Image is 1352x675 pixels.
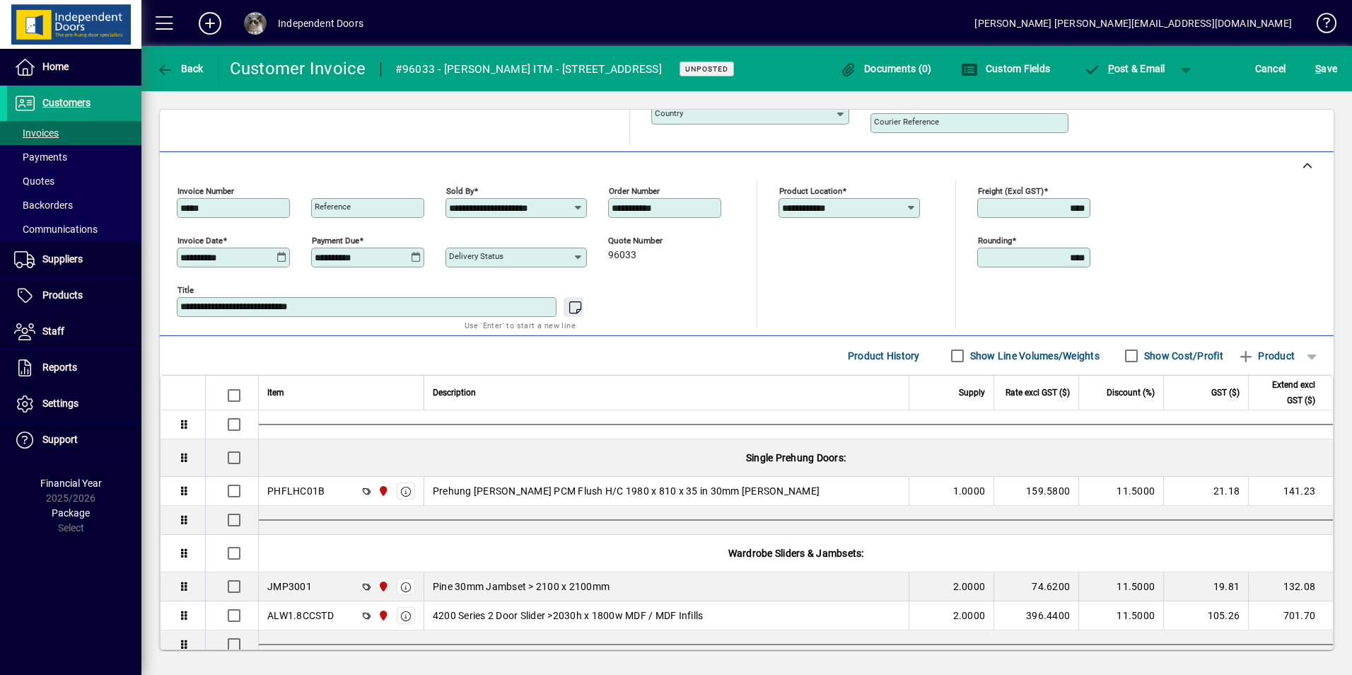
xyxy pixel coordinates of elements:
[52,507,90,519] span: Package
[312,236,359,246] mat-label: Payment due
[315,202,351,212] mat-label: Reference
[374,608,390,623] span: Christchurch
[156,63,204,74] span: Back
[978,186,1044,196] mat-label: Freight (excl GST)
[395,58,662,81] div: #96033 - [PERSON_NAME] ITM - [STREET_ADDRESS]
[1315,63,1321,74] span: S
[177,186,234,196] mat-label: Invoice number
[1237,345,1295,367] span: Product
[837,56,936,81] button: Documents (0)
[1248,601,1333,630] td: 701.70
[609,186,660,196] mat-label: Order number
[40,478,102,489] span: Financial Year
[230,57,366,80] div: Customer Invoice
[1230,343,1302,369] button: Product
[779,186,842,196] mat-label: Product location
[7,278,141,313] a: Products
[957,56,1054,81] button: Custom Fields
[1003,484,1070,498] div: 159.5800
[1163,601,1248,630] td: 105.26
[848,345,920,367] span: Product History
[433,608,704,623] span: 4200 Series 2 Door Slider >2030h x 1800w MDF / MDF Infills
[1163,572,1248,601] td: 19.81
[7,242,141,277] a: Suppliers
[1141,349,1223,363] label: Show Cost/Profit
[446,186,474,196] mat-label: Sold by
[153,56,207,81] button: Back
[978,236,1012,246] mat-label: Rounding
[1078,572,1163,601] td: 11.5000
[953,579,986,594] span: 2.0000
[278,12,363,35] div: Independent Doors
[874,117,939,127] mat-label: Courier Reference
[14,127,59,139] span: Invoices
[655,108,683,118] mat-label: Country
[433,484,820,498] span: Prehung [PERSON_NAME] PCM Flush H/C 1980 x 810 x 35 in 30mm [PERSON_NAME]
[1078,601,1163,630] td: 11.5000
[1078,477,1163,506] td: 11.5000
[42,398,78,409] span: Settings
[7,145,141,169] a: Payments
[42,253,83,265] span: Suppliers
[1003,608,1070,623] div: 396.4400
[7,350,141,386] a: Reports
[187,11,233,36] button: Add
[42,97,91,108] span: Customers
[7,193,141,217] a: Backorders
[465,317,576,333] mat-hint: Use 'Enter' to start a new line
[141,56,219,81] app-page-header-button: Back
[840,63,932,74] span: Documents (0)
[42,289,83,301] span: Products
[953,484,986,498] span: 1.0000
[7,50,141,85] a: Home
[14,151,67,163] span: Payments
[1108,63,1114,74] span: P
[842,343,926,369] button: Product History
[7,422,141,458] a: Support
[42,325,64,337] span: Staff
[177,236,223,246] mat-label: Invoice date
[267,484,325,498] div: PHFLHC01B
[1255,57,1286,80] span: Cancel
[1257,377,1315,408] span: Extend excl GST ($)
[7,217,141,241] a: Communications
[1083,63,1165,74] span: ost & Email
[7,314,141,350] a: Staff
[1107,385,1155,400] span: Discount (%)
[42,61,69,72] span: Home
[374,483,390,499] span: Christchurch
[14,224,98,235] span: Communications
[1248,572,1333,601] td: 132.08
[14,175,54,187] span: Quotes
[1315,57,1337,80] span: ave
[433,579,610,594] span: Pine 30mm Jambset > 2100 x 2100mm
[449,251,503,261] mat-label: Delivery status
[233,11,278,36] button: Profile
[1163,477,1248,506] td: 21.18
[608,236,693,246] span: Quote number
[1306,3,1334,49] a: Knowledge Base
[259,535,1333,572] div: Wardrobe Sliders & Jambsets:
[7,386,141,422] a: Settings
[967,349,1100,363] label: Show Line Volumes/Weights
[267,579,312,594] div: JMP3001
[1248,477,1333,506] td: 141.23
[374,579,390,594] span: Christchurch
[685,64,728,74] span: Unposted
[1312,56,1341,81] button: Save
[42,362,77,373] span: Reports
[974,12,1292,35] div: [PERSON_NAME] [PERSON_NAME][EMAIL_ADDRESS][DOMAIN_NAME]
[7,169,141,193] a: Quotes
[14,200,73,211] span: Backorders
[1252,56,1290,81] button: Cancel
[1211,385,1240,400] span: GST ($)
[42,434,78,445] span: Support
[953,608,986,623] span: 2.0000
[961,63,1050,74] span: Custom Fields
[177,285,194,295] mat-label: Title
[959,385,985,400] span: Supply
[267,385,284,400] span: Item
[259,439,1333,476] div: Single Prehung Doors:
[433,385,476,400] span: Description
[267,608,334,623] div: ALW1.8CCSTD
